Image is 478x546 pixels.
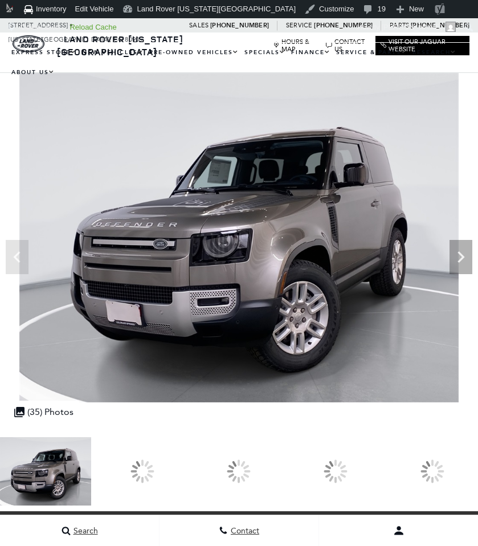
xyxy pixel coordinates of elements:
span: Contact [228,526,259,536]
span: Service [286,18,314,32]
img: Land Rover [13,35,44,52]
a: land-rover [13,35,44,52]
a: Visit Our Jaguar Website [381,38,464,53]
a: Reload Cache [66,18,121,36]
strong: Reload Cache [70,23,116,31]
span: Geolocation [21,18,60,36]
span: Search [71,526,98,536]
a: About Us [9,63,58,83]
a: Service & Parts [333,43,410,63]
a: New Vehicles [79,43,146,63]
a: Hours & Map [273,38,321,53]
div: Next [450,240,472,274]
span: [PERSON_NAME] [381,23,442,31]
button: Open user profile menu [319,516,478,545]
a: Howdy,[PERSON_NAME] [353,18,460,36]
a: Pre-Owned Vehicles [146,43,242,63]
a: Specials [242,43,288,63]
span: Sales [189,18,210,32]
nav: Main Navigation [9,43,469,83]
a: Contact Us [326,38,369,53]
a: EXPRESS STORE [9,43,79,63]
a: [PHONE_NUMBER] [210,21,269,30]
a: [PHONE_NUMBER] [314,21,373,30]
a: Finance [288,43,333,63]
div: (35) Photos [9,401,79,423]
a: Research [410,43,459,63]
